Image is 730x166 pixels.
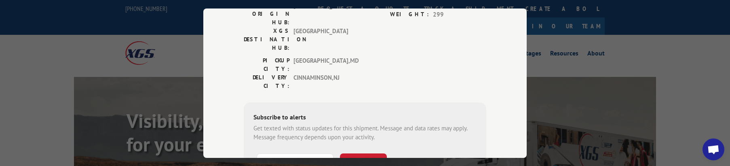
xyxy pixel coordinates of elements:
span: CINNAMINSON , NJ [293,73,348,90]
span: [GEOGRAPHIC_DATA] , MD [293,56,348,73]
label: XGS DESTINATION HUB: [244,26,289,52]
label: PICKUP CITY: [244,56,289,73]
div: Subscribe to alerts [253,112,477,123]
span: 299 [433,10,486,19]
label: DELIVERY CITY: [244,73,289,90]
div: Get texted with status updates for this shipment. Message and data rates may apply. Message frequ... [253,123,477,142]
label: XGS ORIGIN HUB: [244,1,289,26]
span: [GEOGRAPHIC_DATA] [293,1,348,26]
div: Open chat [703,138,724,160]
span: [GEOGRAPHIC_DATA] [293,26,348,52]
label: WEIGHT: [365,10,429,19]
